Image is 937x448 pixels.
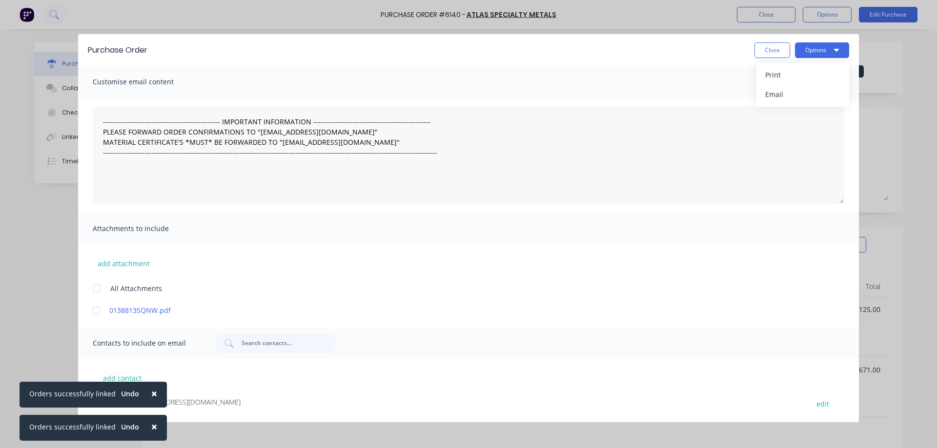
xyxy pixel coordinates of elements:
span: Customise email content [93,75,200,89]
span: Attachments to include [93,222,200,235]
button: Close [754,42,790,58]
span: Contacts to include on email [93,336,200,350]
div: Orders successfully linked [29,422,116,432]
div: Email [765,87,840,101]
span: × [151,387,157,400]
button: edit [811,397,835,410]
button: Print [756,65,849,85]
button: Close [142,382,167,405]
input: Search contacts... [241,338,322,348]
div: Purchase Order [88,44,147,56]
div: Orders successfully linked [29,389,116,399]
span: - [EMAIL_ADDRESS][DOMAIN_NAME] [129,397,241,407]
div: Print [765,68,840,82]
button: Options [795,42,849,58]
button: add attachment [93,256,155,271]
textarea: ------------------------------------------------ IMPORTANT INFORMATION --------------------------... [93,106,844,204]
button: Email [756,85,849,104]
span: × [151,420,157,433]
button: Close [142,415,167,438]
button: Undo [116,387,144,401]
button: Undo [116,420,144,434]
a: 0138813SQNW.pdf [109,305,799,315]
span: All Attachments [110,283,162,293]
button: add contact [93,370,151,385]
